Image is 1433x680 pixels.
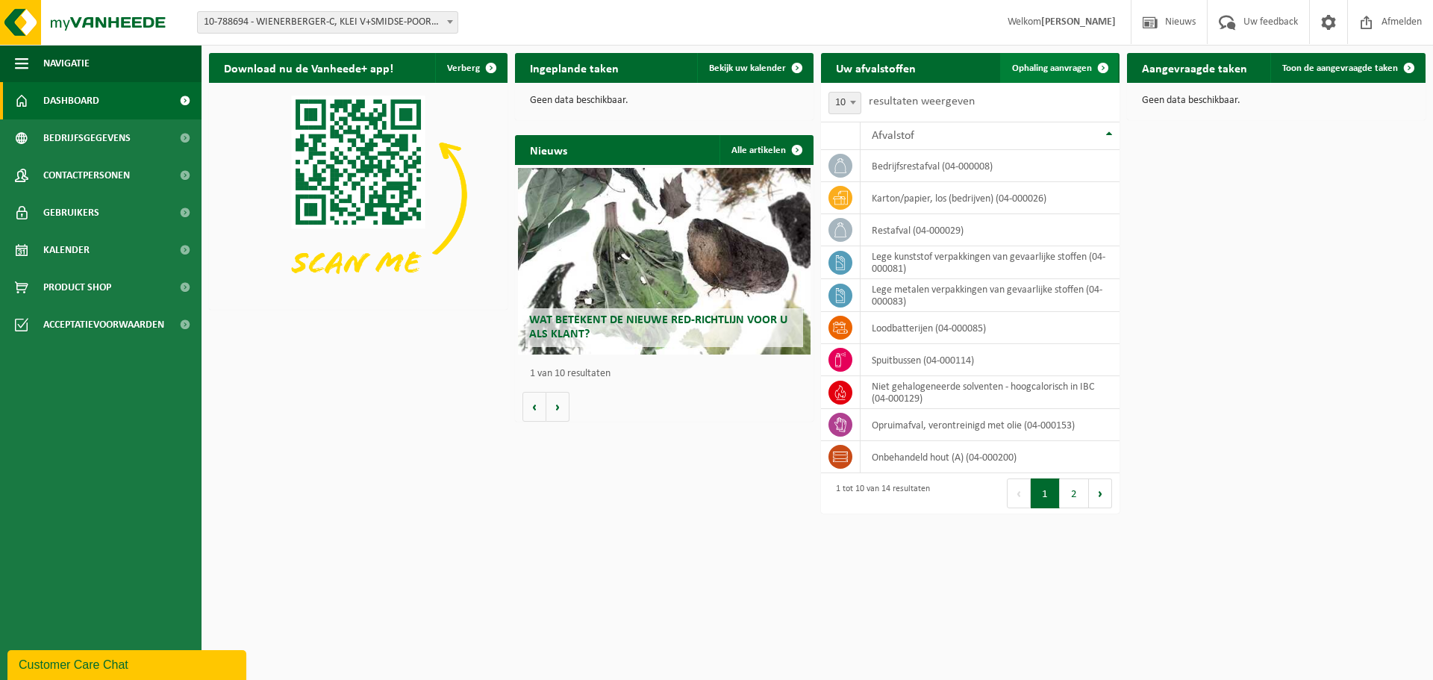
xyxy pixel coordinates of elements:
[546,392,569,422] button: Volgende
[821,53,931,82] h2: Uw afvalstoffen
[529,314,787,340] span: Wat betekent de nieuwe RED-richtlijn voor u als klant?
[530,96,799,106] p: Geen data beschikbaar.
[861,312,1120,344] td: loodbatterijen (04-000085)
[43,194,99,231] span: Gebruikers
[861,246,1120,279] td: lege kunststof verpakkingen van gevaarlijke stoffen (04-000081)
[861,150,1120,182] td: bedrijfsrestafval (04-000008)
[719,135,812,165] a: Alle artikelen
[1142,96,1411,106] p: Geen data beschikbaar.
[43,306,164,343] span: Acceptatievoorwaarden
[43,82,99,119] span: Dashboard
[828,92,861,114] span: 10
[435,53,506,83] button: Verberg
[43,269,111,306] span: Product Shop
[1270,53,1424,83] a: Toon de aangevraagde taken
[7,647,249,680] iframe: chat widget
[43,157,130,194] span: Contactpersonen
[43,45,90,82] span: Navigatie
[1012,63,1092,73] span: Ophaling aanvragen
[861,279,1120,312] td: lege metalen verpakkingen van gevaarlijke stoffen (04-000083)
[447,63,480,73] span: Verberg
[209,53,408,82] h2: Download nu de Vanheede+ app!
[861,344,1120,376] td: spuitbussen (04-000114)
[1041,16,1116,28] strong: [PERSON_NAME]
[1000,53,1118,83] a: Ophaling aanvragen
[43,231,90,269] span: Kalender
[522,392,546,422] button: Vorige
[861,409,1120,441] td: opruimafval, verontreinigd met olie (04-000153)
[829,93,861,113] span: 10
[1089,478,1112,508] button: Next
[197,11,458,34] span: 10-788694 - WIENERBERGER-C, KLEI V+SMIDSE-POORT 20-DIVISIE KORTEMARK - KORTEMARK
[861,182,1120,214] td: karton/papier, los (bedrijven) (04-000026)
[518,168,811,355] a: Wat betekent de nieuwe RED-richtlijn voor u als klant?
[869,96,975,107] label: resultaten weergeven
[1007,478,1031,508] button: Previous
[43,119,131,157] span: Bedrijfsgegevens
[709,63,786,73] span: Bekijk uw kalender
[1031,478,1060,508] button: 1
[861,441,1120,473] td: onbehandeld hout (A) (04-000200)
[861,214,1120,246] td: restafval (04-000029)
[198,12,458,33] span: 10-788694 - WIENERBERGER-C, KLEI V+SMIDSE-POORT 20-DIVISIE KORTEMARK - KORTEMARK
[530,369,806,379] p: 1 van 10 resultaten
[515,53,634,82] h2: Ingeplande taken
[209,83,508,307] img: Download de VHEPlus App
[1127,53,1262,82] h2: Aangevraagde taken
[861,376,1120,409] td: niet gehalogeneerde solventen - hoogcalorisch in IBC (04-000129)
[828,477,930,510] div: 1 tot 10 van 14 resultaten
[1282,63,1398,73] span: Toon de aangevraagde taken
[1060,478,1089,508] button: 2
[515,135,582,164] h2: Nieuws
[872,130,914,142] span: Afvalstof
[697,53,812,83] a: Bekijk uw kalender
